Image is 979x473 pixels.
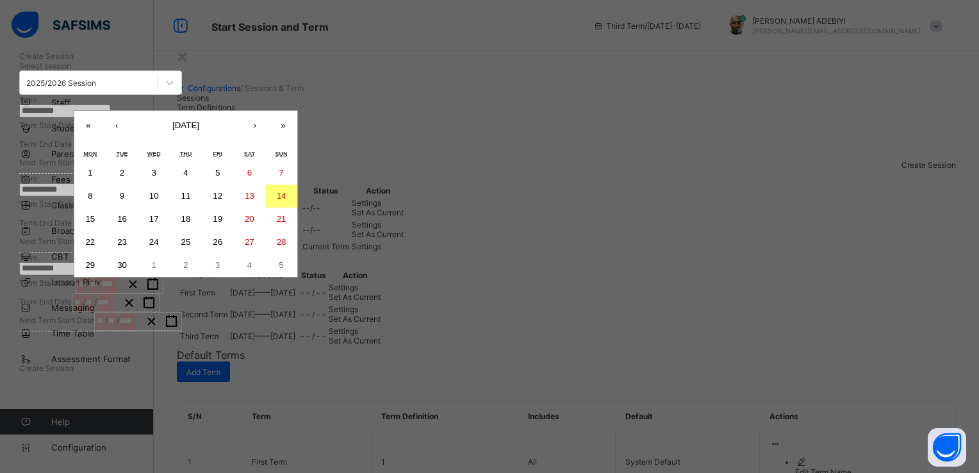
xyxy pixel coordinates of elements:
[85,260,95,270] abbr: September 29, 2025
[117,315,119,326] span: /
[245,237,254,247] abbr: September 27, 2025
[19,253,37,262] label: Term
[98,278,101,288] span: /
[19,236,94,246] span: Next Term Start Date
[202,162,234,185] button: September 5, 2025
[86,278,89,288] span: /
[103,111,131,139] button: ‹
[74,185,106,208] button: September 8, 2025
[138,254,170,277] button: October 1, 2025
[19,120,76,130] span: Term Start Date
[94,296,97,307] span: /
[85,214,95,224] abbr: September 15, 2025
[265,254,297,277] button: October 5, 2025
[234,254,266,277] button: October 4, 2025
[149,214,159,224] abbr: September 17, 2025
[170,208,202,231] button: September 18, 2025
[215,168,220,178] abbr: September 5, 2025
[147,151,161,157] abbr: Wednesday
[138,208,170,231] button: September 17, 2025
[74,208,106,231] button: September 15, 2025
[152,168,156,178] abbr: September 3, 2025
[183,168,188,178] abbr: September 4, 2025
[245,191,254,201] abbr: September 13, 2025
[138,231,170,254] button: September 24, 2025
[117,260,127,270] abbr: September 30, 2025
[19,278,76,288] span: Term Start Date
[74,254,106,277] button: September 29, 2025
[105,315,108,326] span: /
[265,231,297,254] button: September 28, 2025
[277,214,286,224] abbr: September 21, 2025
[213,151,222,157] abbr: Friday
[277,237,286,247] abbr: September 28, 2025
[106,208,138,231] button: September 16, 2025
[131,111,241,139] button: [DATE]
[106,254,138,277] button: September 30, 2025
[276,151,288,157] abbr: Sunday
[74,111,103,139] button: «
[234,231,266,254] button: September 27, 2025
[180,151,192,157] abbr: Thursday
[183,260,188,270] abbr: October 2, 2025
[181,191,191,201] abbr: September 11, 2025
[176,45,188,67] div: ×
[19,315,94,325] span: Next Term Start Date
[19,199,76,209] span: Term Start Date
[202,208,234,231] button: September 19, 2025
[202,254,234,277] button: October 3, 2025
[265,162,297,185] button: September 7, 2025
[247,168,252,178] abbr: September 6, 2025
[88,191,92,201] abbr: September 8, 2025
[106,162,138,185] button: September 2, 2025
[149,237,159,247] abbr: September 24, 2025
[241,111,269,139] button: ›
[170,231,202,254] button: September 25, 2025
[213,214,222,224] abbr: September 19, 2025
[213,191,222,201] abbr: September 12, 2025
[106,231,138,254] button: September 23, 2025
[202,231,234,254] button: September 26, 2025
[83,151,97,157] abbr: Monday
[247,260,252,270] abbr: October 4, 2025
[19,158,94,167] span: Next Term Start Date
[279,168,283,178] abbr: September 7, 2025
[152,260,156,270] abbr: October 1, 2025
[19,51,74,61] span: Create Session
[88,168,92,178] abbr: September 1, 2025
[181,237,191,247] abbr: September 25, 2025
[117,237,127,247] abbr: September 23, 2025
[928,428,966,467] button: Open asap
[277,191,286,201] abbr: September 14, 2025
[172,120,199,130] span: [DATE]
[19,363,74,373] span: Create Session
[138,185,170,208] button: September 10, 2025
[74,231,106,254] button: September 22, 2025
[265,185,297,208] button: September 14, 2025
[265,208,297,231] button: September 21, 2025
[120,168,124,178] abbr: September 2, 2025
[83,296,85,307] span: /
[244,151,255,157] abbr: Saturday
[85,237,95,247] abbr: September 22, 2025
[19,61,71,71] span: Select session
[234,162,266,185] button: September 6, 2025
[234,208,266,231] button: September 20, 2025
[117,151,128,157] abbr: Tuesday
[19,218,72,228] span: Term End Date
[19,174,37,183] label: Term
[245,214,254,224] abbr: September 20, 2025
[19,95,37,104] label: Term
[138,162,170,185] button: September 3, 2025
[279,260,283,270] abbr: October 5, 2025
[74,162,106,185] button: September 1, 2025
[213,237,222,247] abbr: September 26, 2025
[26,78,96,88] div: 2025/2026 Session
[269,111,297,139] button: »
[117,214,127,224] abbr: September 16, 2025
[120,191,124,201] abbr: September 9, 2025
[170,162,202,185] button: September 4, 2025
[202,185,234,208] button: September 12, 2025
[106,185,138,208] button: September 9, 2025
[181,214,191,224] abbr: September 18, 2025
